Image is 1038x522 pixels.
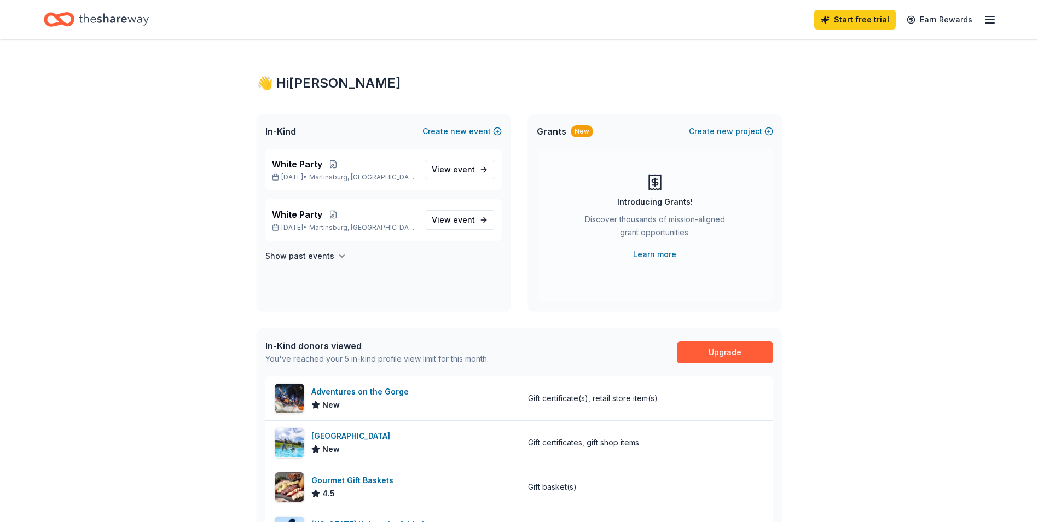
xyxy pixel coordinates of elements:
div: Adventures on the Gorge [311,385,413,398]
p: [DATE] • [272,173,416,182]
div: New [571,125,593,137]
div: 👋 Hi [PERSON_NAME] [257,74,782,92]
div: Discover thousands of mission-aligned grant opportunities. [581,213,729,243]
p: [DATE] • [272,223,416,232]
div: Gift certificates, gift shop items [528,436,639,449]
a: Upgrade [677,341,773,363]
span: event [453,215,475,224]
div: Gift certificate(s), retail store item(s) [528,392,658,405]
div: Introducing Grants! [617,195,693,208]
span: White Party [272,208,322,221]
span: White Party [272,158,322,171]
span: In-Kind [265,125,296,138]
a: Earn Rewards [900,10,979,30]
span: New [322,443,340,456]
div: [GEOGRAPHIC_DATA] [311,430,395,443]
img: Image for Adventures on the Gorge [275,384,304,413]
div: Gourmet Gift Baskets [311,474,398,487]
span: Martinsburg, [GEOGRAPHIC_DATA] [309,223,415,232]
span: 4.5 [322,487,335,500]
button: Show past events [265,250,346,263]
h4: Show past events [265,250,334,263]
a: View event [425,160,495,179]
img: Image for Canaan Valley Resort State Park [275,428,304,457]
div: Gift basket(s) [528,480,577,494]
span: View [432,163,475,176]
span: event [453,165,475,174]
a: Start free trial [814,10,896,30]
span: Grants [537,125,566,138]
span: View [432,213,475,227]
span: New [322,398,340,411]
img: Image for Gourmet Gift Baskets [275,472,304,502]
a: Home [44,7,149,32]
span: Martinsburg, [GEOGRAPHIC_DATA] [309,173,415,182]
div: In-Kind donors viewed [265,339,489,352]
div: You've reached your 5 in-kind profile view limit for this month. [265,352,489,366]
span: new [450,125,467,138]
button: Createnewevent [422,125,502,138]
a: Learn more [633,248,676,261]
button: Createnewproject [689,125,773,138]
a: View event [425,210,495,230]
span: new [717,125,733,138]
